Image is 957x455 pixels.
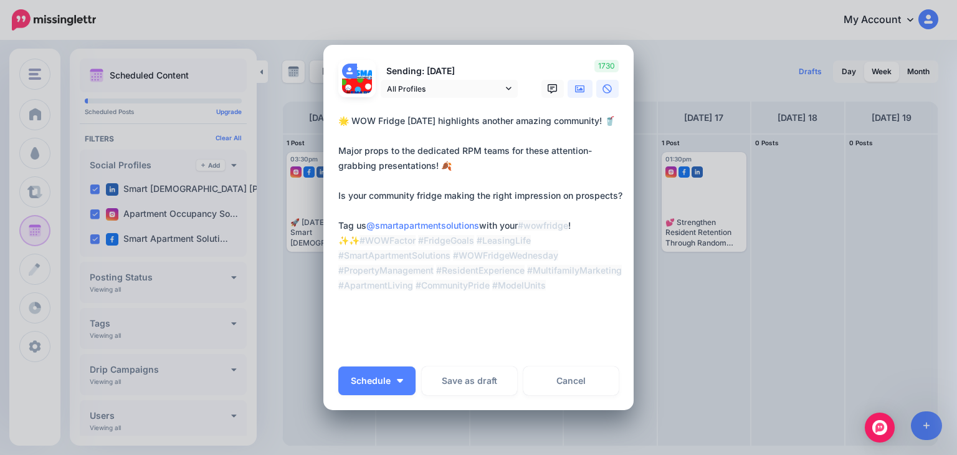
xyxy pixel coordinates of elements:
p: Sending: [DATE] [381,64,518,79]
img: 162108471_929565637859961_2209139901119392515_n-bsa130695.jpg [342,79,372,108]
img: user_default_image.png [342,64,357,79]
button: Schedule [338,366,416,395]
div: 🌟 WOW Fridge [DATE] highlights another amazing community! 🥤 Major props to the dedicated RPM team... [338,113,625,293]
span: Schedule [351,376,391,385]
span: All Profiles [387,82,503,95]
a: All Profiles [381,80,518,98]
img: arrow-down-white.png [397,379,403,383]
img: 273388243_356788743117728_5079064472810488750_n-bsa130694.png [357,64,372,79]
button: Save as draft [422,366,517,395]
a: Cancel [523,366,619,395]
div: Open Intercom Messenger [865,413,895,443]
span: 1730 [594,60,619,72]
